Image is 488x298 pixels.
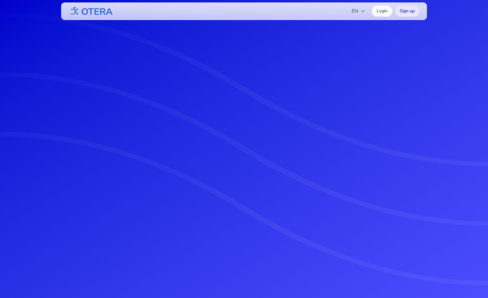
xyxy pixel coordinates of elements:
a: Sign up [395,6,420,17]
button: EN [348,5,369,17]
img: OTERA logo [68,4,113,18]
span: EN [352,7,366,15]
a: Login [372,6,392,17]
